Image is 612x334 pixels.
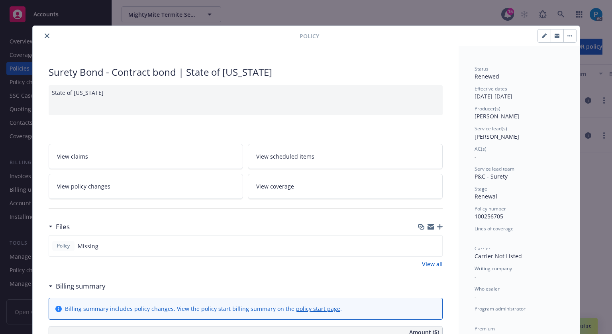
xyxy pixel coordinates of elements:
[475,65,488,72] span: Status
[475,125,507,132] span: Service lead(s)
[49,174,243,199] a: View policy changes
[57,152,88,161] span: View claims
[56,281,106,291] h3: Billing summary
[475,193,497,200] span: Renewal
[475,105,500,112] span: Producer(s)
[475,325,495,332] span: Premium
[475,73,499,80] span: Renewed
[475,205,506,212] span: Policy number
[256,152,314,161] span: View scheduled items
[65,305,342,313] div: Billing summary includes policy changes. View the policy start billing summary on the .
[49,144,243,169] a: View claims
[475,112,519,120] span: [PERSON_NAME]
[475,312,477,320] span: -
[475,293,477,300] span: -
[296,305,340,312] a: policy start page
[475,285,500,292] span: Wholesaler
[78,242,98,250] span: Missing
[475,133,519,140] span: [PERSON_NAME]
[475,185,487,192] span: Stage
[49,281,106,291] div: Billing summary
[248,144,443,169] a: View scheduled items
[475,305,526,312] span: Program administrator
[256,182,294,191] span: View coverage
[55,242,71,250] span: Policy
[475,85,564,100] div: [DATE] - [DATE]
[475,173,508,180] span: P&C - Surety
[57,182,110,191] span: View policy changes
[475,212,503,220] span: 100256705
[49,65,443,79] div: Surety Bond - Contract bond | State of [US_STATE]
[300,32,319,40] span: Policy
[475,265,512,272] span: Writing company
[475,165,514,172] span: Service lead team
[475,252,522,260] span: Carrier Not Listed
[475,145,486,152] span: AC(s)
[475,273,477,280] span: -
[475,232,564,240] div: -
[475,225,514,232] span: Lines of coverage
[49,85,443,115] div: State of [US_STATE]
[56,222,70,232] h3: Files
[49,222,70,232] div: Files
[42,31,52,41] button: close
[248,174,443,199] a: View coverage
[475,153,477,160] span: -
[475,85,507,92] span: Effective dates
[422,260,443,268] a: View all
[475,245,490,252] span: Carrier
